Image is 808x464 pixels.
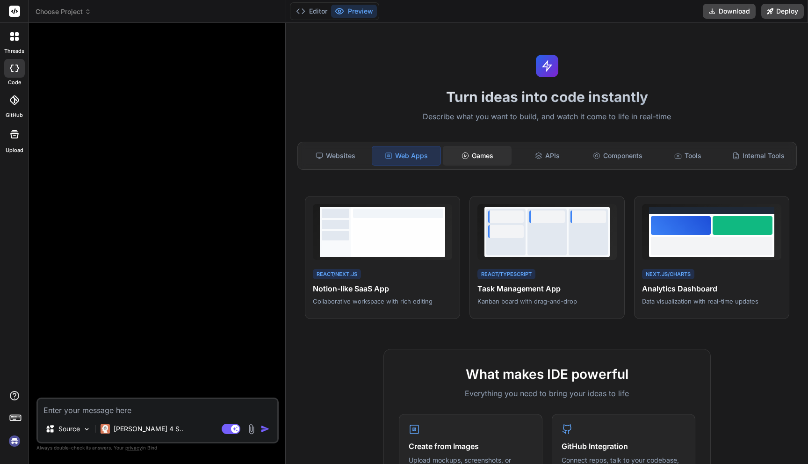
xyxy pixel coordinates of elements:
img: signin [7,433,22,449]
div: Internal Tools [724,146,793,166]
h4: GitHub Integration [562,441,685,452]
img: Claude 4 Sonnet [101,424,110,434]
img: Pick Models [83,425,91,433]
h4: Analytics Dashboard [642,283,781,294]
span: privacy [125,445,142,450]
h4: Create from Images [409,441,533,452]
label: threads [4,47,24,55]
div: Games [443,146,511,166]
button: Editor [292,5,331,18]
button: Preview [331,5,377,18]
div: Components [584,146,652,166]
img: icon [260,424,270,434]
h4: Task Management App [477,283,617,294]
span: Choose Project [36,7,91,16]
button: Download [703,4,756,19]
img: attachment [246,424,257,435]
p: Everything you need to bring your ideas to life [399,388,695,399]
p: Always double-check its answers. Your in Bind [36,443,279,452]
div: Web Apps [372,146,441,166]
p: [PERSON_NAME] 4 S.. [114,424,183,434]
div: Tools [654,146,722,166]
div: APIs [513,146,582,166]
div: React/Next.js [313,269,361,280]
label: code [8,79,21,87]
p: Describe what you want to build, and watch it come to life in real-time [292,111,802,123]
p: Source [58,424,80,434]
p: Collaborative workspace with rich editing [313,297,452,305]
div: React/TypeScript [477,269,535,280]
button: Deploy [761,4,804,19]
h1: Turn ideas into code instantly [292,88,802,105]
h4: Notion-like SaaS App [313,283,452,294]
div: Next.js/Charts [642,269,694,280]
div: Websites [302,146,370,166]
label: Upload [6,146,23,154]
p: Kanban board with drag-and-drop [477,297,617,305]
p: Data visualization with real-time updates [642,297,781,305]
label: GitHub [6,111,23,119]
h2: What makes IDE powerful [399,364,695,384]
